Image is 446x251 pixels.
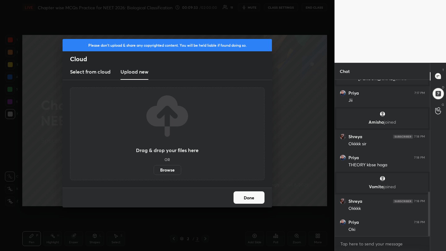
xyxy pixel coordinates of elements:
p: [PERSON_NAME] [340,76,425,81]
h5: OR [164,158,170,161]
img: 4P8fHbbgJtejmAAAAAElFTkSuQmCC [393,135,413,138]
div: Okkkk sir [348,141,425,147]
h6: Shreya [348,198,362,204]
div: grid [335,80,430,236]
div: Jii [348,97,425,104]
h3: Select from cloud [70,68,111,75]
div: 7:18 PM [414,135,425,138]
h3: Upload new [120,68,148,75]
div: 7:18 PM [414,156,425,160]
span: joined [395,75,407,81]
div: Okkkk [348,206,425,212]
h6: Priya [348,219,359,225]
div: 7:17 PM [414,91,425,95]
button: Done [234,191,265,204]
img: e37a4afb824f4879b955433127e5b5ee.jpg [340,198,346,204]
span: joined [384,184,396,189]
img: e37a4afb824f4879b955433127e5b5ee.jpg [340,134,346,140]
div: THEORY kbse hoga [348,162,425,168]
p: G [442,102,444,107]
h6: Priya [348,90,359,96]
h6: Shreya [348,134,362,139]
p: Vomita [340,184,425,189]
img: 48a75f05fd0b4cc8b0a0ba278c00042d.jpg [340,90,346,96]
p: Amisha [340,120,425,125]
span: joined [384,119,396,125]
h6: Priya [348,155,359,160]
img: default.png [379,111,386,117]
h3: Drag & drop your files here [136,148,199,153]
img: 4P8fHbbgJtejmAAAAAElFTkSuQmCC [393,199,413,203]
h2: Cloud [70,55,272,63]
p: Chat [335,63,355,79]
img: 48a75f05fd0b4cc8b0a0ba278c00042d.jpg [340,219,346,225]
div: 7:18 PM [414,199,425,203]
img: 48a75f05fd0b4cc8b0a0ba278c00042d.jpg [340,155,346,161]
div: Please don't upload & share any copyrighted content. You will be held liable if found doing so. [63,39,272,51]
img: default.png [379,176,386,182]
div: Oki [348,227,425,233]
div: 7:18 PM [414,220,425,224]
p: T [442,68,444,72]
p: D [442,85,444,90]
